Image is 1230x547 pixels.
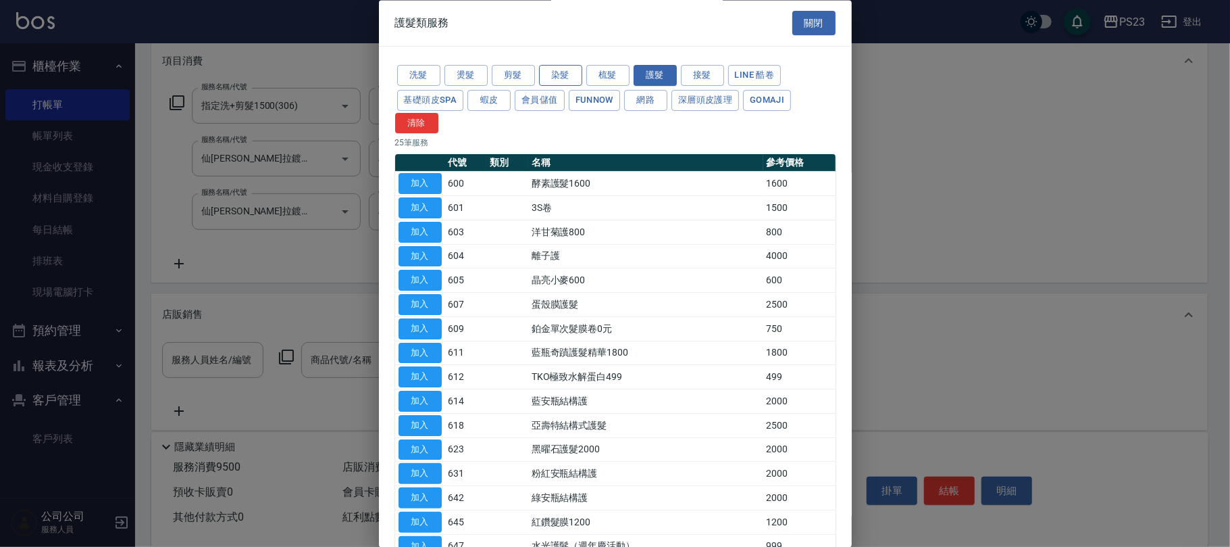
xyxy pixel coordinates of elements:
[743,90,791,111] button: Gomaji
[528,245,763,269] td: 離子護
[445,438,487,462] td: 623
[586,66,630,87] button: 梳髮
[763,155,836,172] th: 參考價格
[399,488,442,509] button: 加入
[528,293,763,317] td: 蛋殼膜護髮
[624,90,667,111] button: 網路
[399,318,442,339] button: 加入
[569,90,620,111] button: FUNNOW
[399,439,442,460] button: 加入
[445,462,487,486] td: 631
[528,268,763,293] td: 晶亮小麥600
[763,389,836,414] td: 2000
[399,464,442,485] button: 加入
[528,317,763,341] td: 鉑金單次髮膜卷0元
[399,512,442,533] button: 加入
[399,222,442,243] button: 加入
[763,438,836,462] td: 2000
[445,486,487,510] td: 642
[763,268,836,293] td: 600
[486,155,528,172] th: 類別
[763,486,836,510] td: 2000
[763,293,836,317] td: 2500
[445,510,487,535] td: 645
[399,198,442,219] button: 加入
[395,113,438,134] button: 清除
[445,245,487,269] td: 604
[399,270,442,291] button: 加入
[515,90,565,111] button: 會員儲值
[445,317,487,341] td: 609
[445,341,487,366] td: 611
[445,172,487,196] td: 600
[763,245,836,269] td: 4000
[445,268,487,293] td: 605
[763,196,836,220] td: 1500
[397,90,464,111] button: 基礎頭皮SPA
[528,389,763,414] td: 藍安瓶結構護
[492,66,535,87] button: 剪髮
[399,174,442,195] button: 加入
[528,341,763,366] td: 藍瓶奇蹟護髮精華1800
[528,510,763,535] td: 紅鑽髮膜1200
[445,196,487,220] td: 601
[395,137,836,149] p: 25 筆服務
[445,155,487,172] th: 代號
[728,66,781,87] button: LINE 酷卷
[399,391,442,412] button: 加入
[528,486,763,510] td: 綠安瓶結構護
[528,414,763,438] td: 亞壽特結構式護髮
[399,295,442,316] button: 加入
[399,246,442,267] button: 加入
[634,66,677,87] button: 護髮
[528,172,763,196] td: 酵素護髮1600
[763,220,836,245] td: 800
[528,220,763,245] td: 洋甘菊護800
[445,365,487,389] td: 612
[763,462,836,486] td: 2000
[399,343,442,364] button: 加入
[445,293,487,317] td: 607
[399,367,442,388] button: 加入
[397,66,440,87] button: 洗髮
[399,415,442,436] button: 加入
[763,317,836,341] td: 750
[445,389,487,414] td: 614
[681,66,724,87] button: 接髮
[671,90,739,111] button: 深層頭皮護理
[763,510,836,535] td: 1200
[539,66,582,87] button: 染髮
[467,90,511,111] button: 蝦皮
[444,66,488,87] button: 燙髮
[792,11,836,36] button: 關閉
[528,155,763,172] th: 名稱
[528,462,763,486] td: 粉紅安瓶結構護
[763,172,836,196] td: 1600
[763,341,836,366] td: 1800
[395,16,449,30] span: 護髮類服務
[445,220,487,245] td: 603
[763,414,836,438] td: 2500
[528,196,763,220] td: 3S卷
[528,438,763,462] td: 黑曜石護髮2000
[528,365,763,389] td: TKO極致水解蛋白499
[763,365,836,389] td: 499
[445,414,487,438] td: 618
